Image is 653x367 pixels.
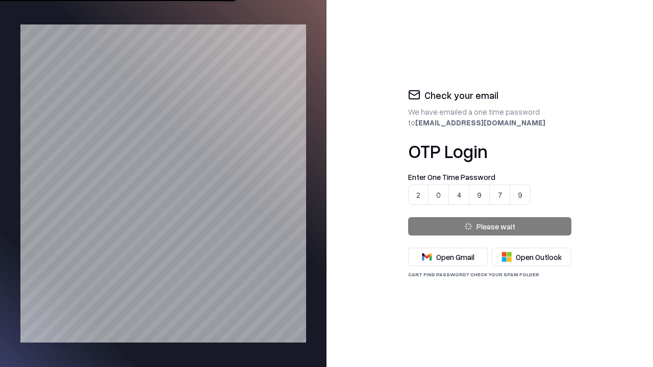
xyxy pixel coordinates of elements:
[408,248,488,266] button: Open Gmail
[424,89,498,103] h2: Check your email
[415,118,545,127] b: [EMAIL_ADDRESS][DOMAIN_NAME]
[408,107,571,128] div: We have emailed a one time password to
[492,248,571,266] button: Open Outlook
[408,141,571,161] h1: OTP Login
[408,270,571,278] div: Cant find password? check your spam folder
